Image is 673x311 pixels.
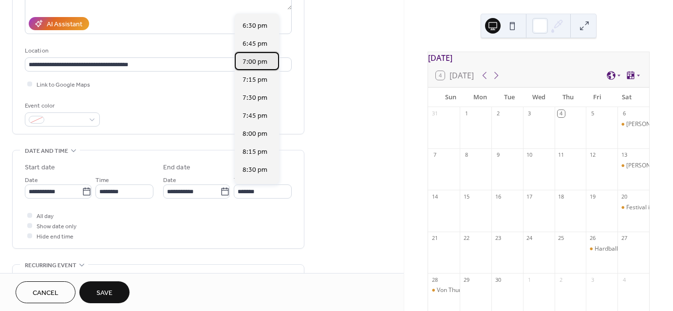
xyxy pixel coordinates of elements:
[620,110,628,117] div: 6
[558,110,565,117] div: 4
[589,235,596,242] div: 26
[47,19,82,30] div: AI Assistant
[495,88,524,107] div: Tue
[526,235,533,242] div: 24
[37,211,54,221] span: All day
[526,276,533,283] div: 1
[243,39,267,49] span: 6:45 pm
[79,281,130,303] button: Save
[617,120,649,128] div: Lentini Farms
[25,46,290,56] div: Location
[25,146,68,156] span: Date and time
[436,88,465,107] div: Sun
[494,193,502,200] div: 16
[526,193,533,200] div: 17
[589,110,596,117] div: 5
[234,175,247,185] span: Time
[33,288,58,298] span: Cancel
[586,245,617,253] div: Hardball Cider
[558,276,565,283] div: 2
[428,52,649,64] div: [DATE]
[29,17,89,30] button: AI Assistant
[617,162,649,170] div: Donaldson corn and garlic fest
[620,235,628,242] div: 27
[494,276,502,283] div: 30
[25,175,38,185] span: Date
[25,260,76,271] span: Recurring event
[589,193,596,200] div: 19
[37,221,76,232] span: Show date only
[431,276,438,283] div: 28
[463,193,470,200] div: 15
[617,203,649,212] div: Festival in the Borough
[558,193,565,200] div: 18
[494,110,502,117] div: 2
[163,175,176,185] span: Date
[463,235,470,242] div: 22
[589,276,596,283] div: 3
[243,147,267,157] span: 8:15 pm
[620,276,628,283] div: 4
[524,88,553,107] div: Wed
[243,111,267,121] span: 7:45 pm
[163,163,190,173] div: End date
[463,110,470,117] div: 1
[437,286,481,294] div: Von Thun Farms
[526,151,533,159] div: 10
[37,232,74,242] span: Hide end time
[589,151,596,159] div: 12
[243,57,267,67] span: 7:00 pm
[95,175,109,185] span: Time
[96,288,112,298] span: Save
[431,193,438,200] div: 14
[494,151,502,159] div: 9
[243,165,267,175] span: 8:30 pm
[595,245,634,253] div: Hardball Cider
[243,129,267,139] span: 8:00 pm
[620,193,628,200] div: 20
[431,110,438,117] div: 31
[37,80,90,90] span: Link to Google Maps
[243,21,267,31] span: 6:30 pm
[553,88,582,107] div: Thu
[243,93,267,103] span: 7:30 pm
[620,151,628,159] div: 13
[582,88,612,107] div: Fri
[463,151,470,159] div: 8
[428,286,460,294] div: Von Thun Farms
[431,235,438,242] div: 21
[494,235,502,242] div: 23
[243,183,267,193] span: 8:45 pm
[558,151,565,159] div: 11
[16,281,75,303] button: Cancel
[243,75,267,85] span: 7:15 pm
[526,110,533,117] div: 3
[465,88,494,107] div: Mon
[25,163,55,173] div: Start date
[431,151,438,159] div: 7
[463,276,470,283] div: 29
[25,101,98,111] div: Event color
[612,88,641,107] div: Sat
[558,235,565,242] div: 25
